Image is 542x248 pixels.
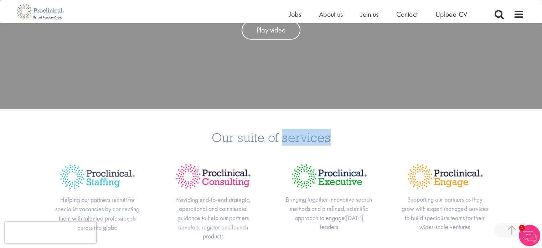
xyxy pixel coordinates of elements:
[285,195,373,232] p: Bringing together innovative search methods and a refined, scientific approach to engage [DATE] l...
[285,158,373,195] img: Proclinical Title
[170,195,257,241] p: Providing end-to-end strategic, operational and commercial guidance to help our partners develop,...
[319,10,343,19] a: About us
[519,225,525,231] span: 1
[361,10,378,19] a: Join us
[54,158,141,195] img: Proclinical Title
[242,21,300,40] a: Play video
[170,158,257,195] img: Proclinical Title
[5,222,96,243] iframe: reCAPTCHA
[5,131,537,144] h3: Our suite of services
[54,195,141,232] p: Helping our partners recruit for specialist vacancies by connecting them with talented profession...
[401,158,489,195] img: Proclinical Title
[519,225,540,246] img: Chatbot
[435,10,467,19] a: Upload CV
[289,10,301,19] a: Jobs
[401,195,489,232] p: Supporting our partners as they grow with expert managed services to build specialists teams for ...
[396,10,418,19] a: Contact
